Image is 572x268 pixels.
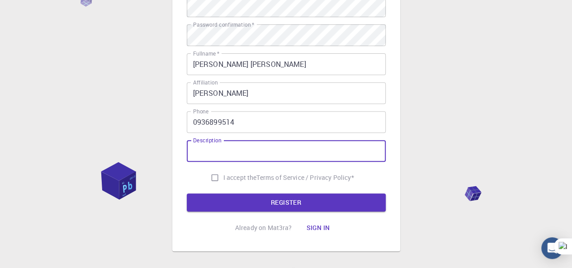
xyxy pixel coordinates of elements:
label: Phone [193,108,208,115]
button: Sign in [299,219,337,237]
p: Already on Mat3ra? [235,223,292,232]
div: Open Intercom Messenger [541,237,563,259]
label: Description [193,136,222,144]
a: Terms of Service / Privacy Policy* [256,173,354,182]
label: Password confirmation [193,21,254,28]
label: Affiliation [193,79,217,86]
label: Fullname [193,50,219,57]
span: I accept the [223,173,257,182]
p: Terms of Service / Privacy Policy * [256,173,354,182]
button: REGISTER [187,193,386,212]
